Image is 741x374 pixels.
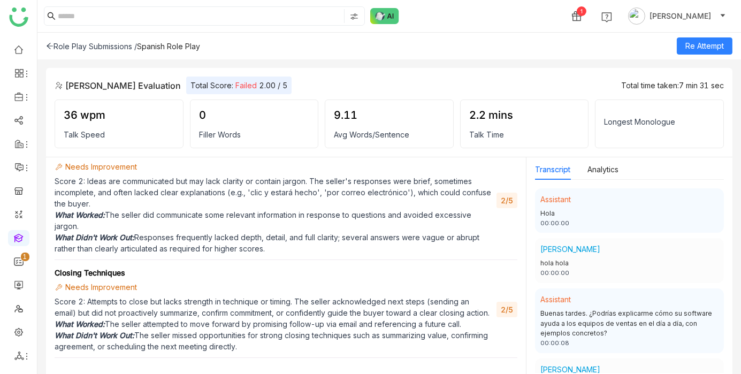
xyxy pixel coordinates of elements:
div: Talk Time [469,130,580,139]
div: 1 [577,6,586,16]
nz-badge-sup: 1 [21,253,29,261]
div: [PERSON_NAME] Evaluation [55,79,181,92]
p: 1 [23,251,27,262]
span: Failed [235,81,257,90]
span: [PERSON_NAME] [540,365,600,374]
div: Total Score: 2.00 / 5 [186,77,292,94]
p: Score 2: Attempts to close but lacks strength in technique or timing. The seller acknowledged nex... [55,296,491,318]
span: Assistant [540,295,571,304]
span: Assistant [540,195,571,204]
span: 7 min 31 sec [679,81,724,90]
div: Role Play Submissions / [46,42,137,51]
div: Closing Techniques [55,267,491,278]
img: avatar [628,7,645,25]
div: Talk Speed [64,130,174,139]
img: ask-buddy-normal.svg [370,8,399,24]
div: 2/5 [496,302,517,317]
button: Analytics [587,164,618,175]
div: Needs Improvement [55,161,491,172]
img: help.svg [601,12,612,22]
div: hola hola [540,258,719,269]
div: Hola [540,209,719,219]
strong: What Worked: [55,319,105,329]
div: Spanish Role Play [137,42,200,51]
div: 00:00:08 [540,339,719,348]
strong: What Didn't Work Out: [55,233,134,242]
span: [PERSON_NAME] [540,245,600,254]
div: Needs Improvement [55,281,491,293]
strong: What Worked: [55,210,105,219]
div: Buenas tardes. ¿Podrías explicarme cómo su software ayuda a los equipos de ventas en el día a día... [540,309,719,339]
div: 2/5 [496,193,517,208]
span: [PERSON_NAME] [650,10,711,22]
div: 0 [199,109,310,121]
button: [PERSON_NAME] [626,7,728,25]
div: Filler Words [199,130,310,139]
div: 9.11 [334,109,445,121]
div: Longest Monologue [604,117,715,126]
p: The seller attempted to move forward by promising follow-up via email and referencing a future call. [55,318,491,330]
p: Responses frequently lacked depth, detail, and full clarity; several answers were vague or abrupt... [55,232,491,254]
div: 2.2 mins [469,109,580,121]
img: logo [9,7,28,27]
img: search-type.svg [350,12,358,21]
div: 00:00:00 [540,269,719,278]
strong: What Didn't Work Out: [55,331,134,340]
span: Re Attempt [685,40,724,52]
button: Transcript [535,164,570,175]
p: Score 2: Ideas are communicated but may lack clarity or contain jargon. The seller's responses we... [55,175,491,209]
p: The seller missed opportunities for strong closing techniques such as summarizing value, confirmi... [55,330,491,352]
img: role-play.svg [55,81,63,90]
div: Total time taken: [621,81,724,90]
div: Avg Words/Sentence [334,130,445,139]
button: Re Attempt [677,37,732,55]
div: 36 wpm [64,109,174,121]
div: 00:00:00 [540,219,719,228]
p: The seller did communicate some relevant information in response to questions and avoided excessi... [55,209,491,232]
